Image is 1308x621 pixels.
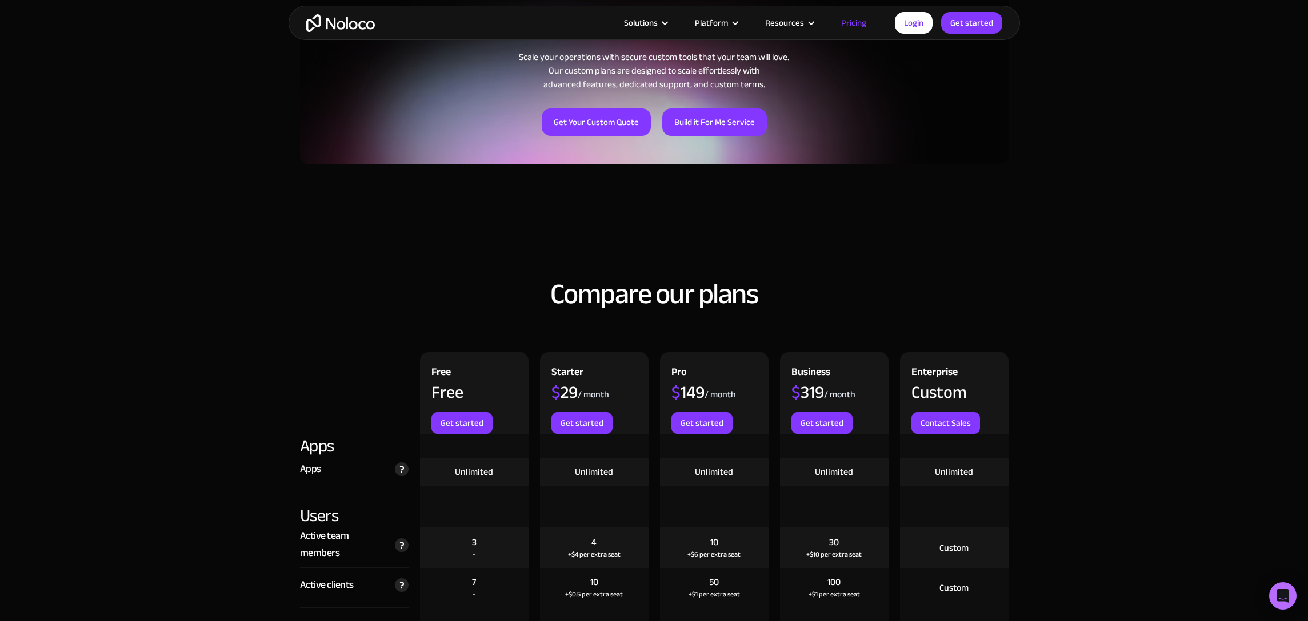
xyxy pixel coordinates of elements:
[473,588,475,600] div: -
[306,14,375,32] a: home
[662,108,767,136] a: Build it For Me Service
[431,384,463,401] div: Free
[791,364,830,384] div: Business
[815,466,853,478] div: Unlimited
[765,15,804,30] div: Resources
[935,466,973,478] div: Unlimited
[689,588,740,600] div: +$1 per extra seat
[827,15,881,30] a: Pricing
[751,15,827,30] div: Resources
[671,412,733,434] a: Get started
[695,466,733,478] div: Unlimited
[591,536,597,549] div: 4
[687,549,741,560] div: +$6 per extra seat
[565,588,623,600] div: +$0.5 per extra seat
[709,576,719,588] div: 50
[551,384,578,401] div: 29
[300,486,409,527] div: Users
[939,582,969,594] div: Custom
[705,388,736,401] div: / month
[431,412,493,434] a: Get started
[300,461,321,478] div: Apps
[551,376,561,408] span: $
[568,549,621,560] div: +$4 per extra seat
[939,542,969,554] div: Custom
[671,364,687,384] div: Pro
[791,384,824,401] div: 319
[551,412,613,434] a: Get started
[710,536,718,549] div: 10
[671,376,681,408] span: $
[300,527,389,562] div: Active team members
[806,549,862,560] div: +$10 per extra seat
[455,466,493,478] div: Unlimited
[824,388,855,401] div: / month
[300,50,1009,91] div: Scale your operations with secure custom tools that your team will love. Our custom plans are des...
[681,15,751,30] div: Platform
[671,384,705,401] div: 149
[911,384,967,401] div: Custom
[827,576,841,588] div: 100
[1269,582,1297,610] div: Open Intercom Messenger
[610,15,681,30] div: Solutions
[590,576,598,588] div: 10
[473,549,475,560] div: -
[575,466,613,478] div: Unlimited
[624,15,658,30] div: Solutions
[911,364,958,384] div: Enterprise
[911,412,980,434] a: Contact Sales
[695,15,728,30] div: Platform
[300,576,354,594] div: Active clients
[791,376,801,408] span: $
[472,536,477,549] div: 3
[542,108,651,136] a: Get Your Custom Quote
[551,364,583,384] div: Starter
[791,412,853,434] a: Get started
[809,588,860,600] div: +$1 per extra seat
[300,279,1009,309] h2: Compare our plans
[300,434,409,458] div: Apps
[895,12,933,34] a: Login
[829,536,839,549] div: 30
[941,12,1002,34] a: Get started
[578,388,609,401] div: / month
[472,576,476,588] div: 7
[431,364,451,384] div: Free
